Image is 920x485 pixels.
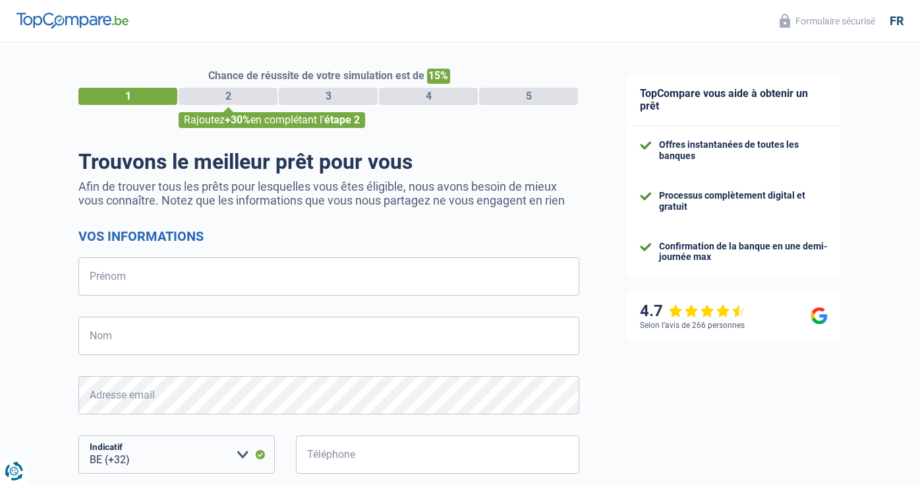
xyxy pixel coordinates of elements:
span: étape 2 [324,113,360,126]
img: TopCompare Logo [16,13,129,28]
div: 4 [379,88,478,105]
div: Confirmation de la banque en une demi-journée max [659,241,828,263]
button: Formulaire sécurisé [772,10,883,32]
div: Selon l’avis de 266 personnes [640,321,745,330]
span: Chance de réussite de votre simulation est de [208,69,424,82]
h2: Vos informations [78,228,579,244]
div: fr [890,14,904,28]
span: 15% [427,69,450,84]
div: Offres instantanées de toutes les banques [659,139,828,162]
div: Processus complètement digital et gratuit [659,190,828,212]
div: 1 [78,88,177,105]
input: 401020304 [296,436,579,474]
p: Afin de trouver tous les prêts pour lesquelles vous êtes éligible, nous avons besoin de mieux vou... [78,179,579,207]
div: Rajoutez en complétant l' [179,112,365,128]
div: 5 [479,88,578,105]
div: 3 [279,88,378,105]
div: TopCompare vous aide à obtenir un prêt [627,74,841,126]
span: +30% [225,113,250,126]
div: 4.7 [640,302,746,321]
h1: Trouvons le meilleur prêt pour vous [78,149,579,174]
div: 2 [179,88,277,105]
